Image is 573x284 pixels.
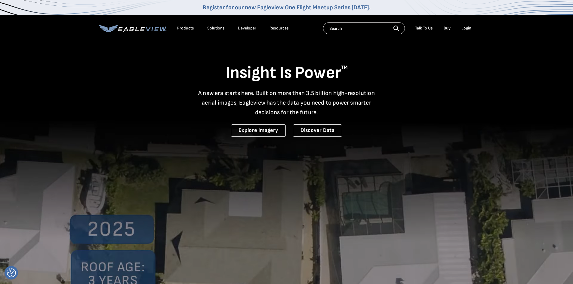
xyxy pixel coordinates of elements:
[99,63,474,84] h1: Insight Is Power
[7,268,16,277] img: Revisit consent button
[293,124,342,137] a: Discover Data
[238,26,256,31] a: Developer
[461,26,471,31] div: Login
[444,26,451,31] a: Buy
[270,26,289,31] div: Resources
[177,26,194,31] div: Products
[207,26,225,31] div: Solutions
[341,65,348,70] sup: TM
[231,124,286,137] a: Explore Imagery
[203,4,371,11] a: Register for our new Eagleview One Flight Meetup Series [DATE].
[7,268,16,277] button: Consent Preferences
[323,22,405,34] input: Search
[415,26,433,31] div: Talk To Us
[195,88,379,117] p: A new era starts here. Built on more than 3.5 billion high-resolution aerial images, Eagleview ha...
